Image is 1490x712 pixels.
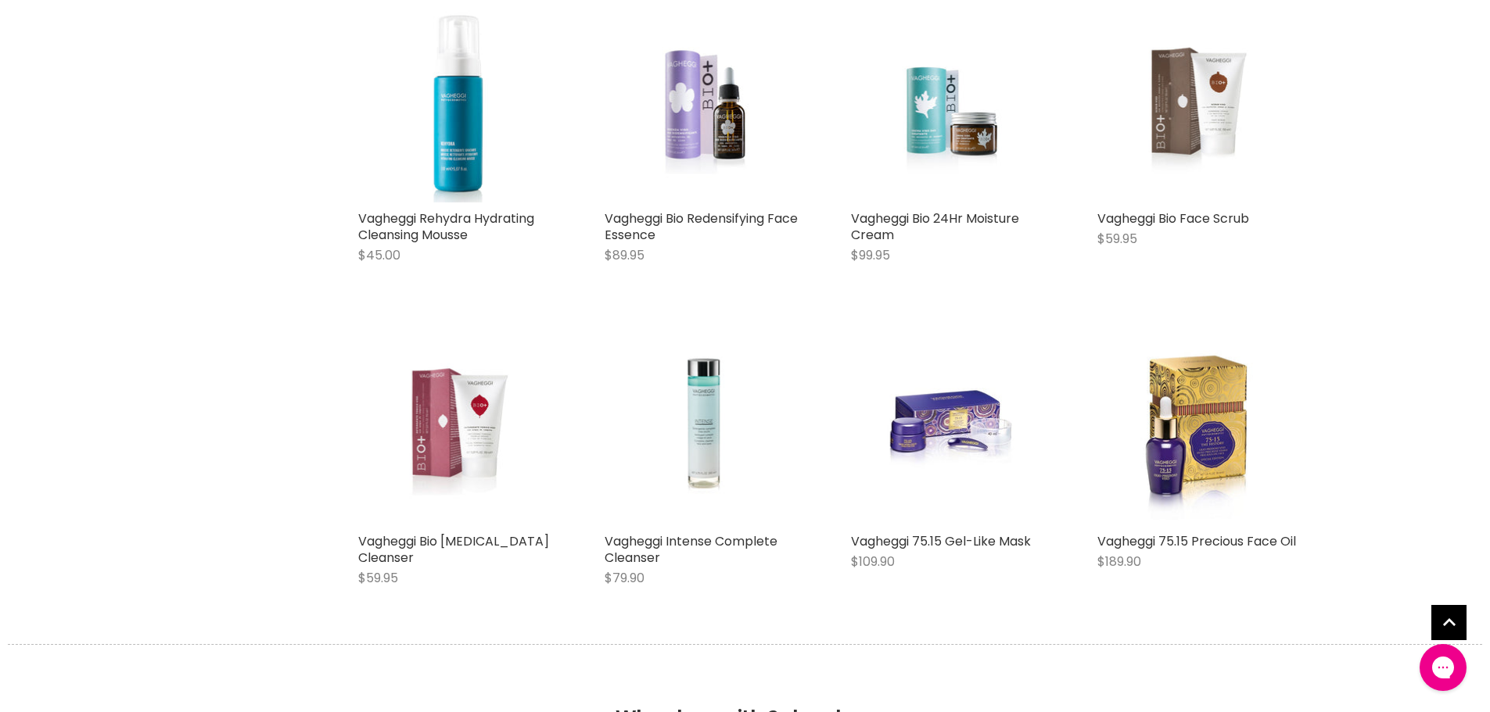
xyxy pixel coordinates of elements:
img: Vagheggi Bio Redensifying Face Essence [637,3,770,202]
a: Vagheggi Rehydra Hydrating Cleansing Mousse [358,209,534,244]
span: $109.90 [851,553,895,571]
img: Vagheggi 75.15 Precious Face Oil [1097,326,1297,525]
iframe: Gorgias live chat messenger [1412,639,1474,696]
img: Vagheggi 75.15 Gel-Like Mask [884,326,1017,525]
span: $99.95 [851,246,890,264]
img: Vagheggi Intense Complete Cleanser [637,326,770,525]
img: Vagheggi Bio Face Scrub [1130,3,1263,202]
a: Vagheggi 75.15 Precious Face Oil [1097,532,1296,550]
img: Vagheggi Bio 24Hr Moisture Cream [884,3,1017,202]
span: $45.00 [358,246,400,264]
a: Vagheggi Bio 24Hr Moisture Cream [851,209,1019,244]
span: $79.90 [605,569,644,587]
a: Vagheggi Bio 24Hr Moisture Cream [851,3,1050,202]
a: Vagheggi Bio Face Scrub [1097,209,1249,227]
img: Vagheggi Rehydra Hydrating Cleansing Mousse [358,3,558,202]
img: Vagheggi Bio Facial Toning Cleanser [391,326,524,525]
a: Back to top [1431,605,1467,640]
a: Vagheggi Bio Facial Toning Cleanser [358,326,558,525]
a: Vagheggi 75.15 Gel-Like Mask [851,326,1050,525]
a: Vagheggi Intense Complete Cleanser [605,532,777,567]
span: $89.95 [605,246,644,264]
a: Vagheggi Bio Redensifying Face Essence [605,3,804,202]
span: $59.95 [1097,230,1137,248]
span: $189.90 [1097,553,1141,571]
a: Vagheggi 75.15 Gel-Like Mask [851,532,1031,550]
a: Vagheggi Intense Complete Cleanser [605,326,804,525]
a: Vagheggi Bio Face Scrub [1097,3,1297,202]
a: Vagheggi Bio [MEDICAL_DATA] Cleanser [358,532,549,567]
a: Vagheggi Bio Redensifying Face Essence [605,209,798,244]
span: Back to top [1431,605,1467,646]
span: $59.95 [358,569,398,587]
